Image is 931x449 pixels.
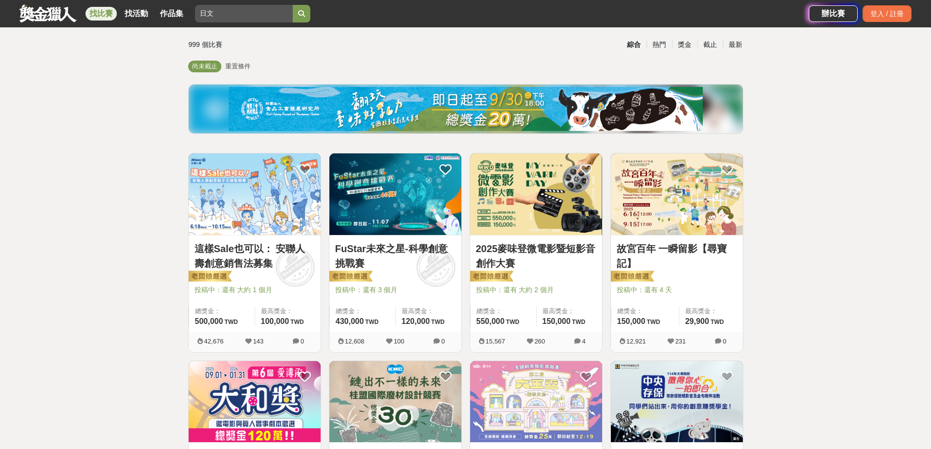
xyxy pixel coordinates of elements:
[647,319,660,325] span: TWD
[261,306,315,316] span: 最高獎金：
[627,338,646,345] span: 12,921
[476,285,596,295] span: 投稿中：還有 大約 2 個月
[431,319,444,325] span: TWD
[723,338,726,345] span: 0
[609,270,654,284] img: 老闆娘嚴選
[195,285,315,295] span: 投稿中：還有 大約 1 個月
[335,241,455,271] a: FuStar未來之星-科學創意挑戰賽
[572,319,585,325] span: TWD
[617,285,737,295] span: 投稿中：還有 4 天
[327,270,372,284] img: 老闆娘嚴選
[470,361,602,443] img: Cover Image
[809,5,858,22] a: 辦比賽
[647,36,672,53] div: 熱門
[685,306,737,316] span: 最高獎金：
[535,338,545,345] span: 260
[225,63,251,70] span: 重置條件
[506,319,519,325] span: TWD
[697,36,723,53] div: 截止
[195,306,249,316] span: 總獎金：
[611,153,743,235] img: Cover Image
[582,338,585,345] span: 4
[335,285,455,295] span: 投稿中：還有 3 個月
[156,7,187,21] a: 作品集
[542,317,571,325] span: 150,000
[204,338,224,345] span: 42,676
[685,317,709,325] span: 29,900
[542,306,596,316] span: 最高獎金：
[336,317,364,325] span: 430,000
[224,319,238,325] span: TWD
[672,36,697,53] div: 獎金
[189,153,321,235] img: Cover Image
[336,306,390,316] span: 總獎金：
[711,319,724,325] span: TWD
[617,306,673,316] span: 總獎金：
[253,338,264,345] span: 143
[189,36,373,53] div: 999 個比賽
[617,317,646,325] span: 150,000
[345,338,365,345] span: 12,608
[476,317,505,325] span: 550,000
[195,241,315,271] a: 這樣Sale也可以： 安聯人壽創意銷售法募集
[402,317,430,325] span: 120,000
[329,361,461,443] img: Cover Image
[86,7,117,21] a: 找比賽
[192,63,217,70] span: 尚未截止
[468,270,513,284] img: 老闆娘嚴選
[365,319,378,325] span: TWD
[329,153,461,235] img: Cover Image
[621,36,647,53] div: 綜合
[195,317,223,325] span: 500,000
[189,361,321,443] img: Cover Image
[476,241,596,271] a: 2025麥味登微電影暨短影音創作大賽
[476,306,530,316] span: 總獎金：
[261,317,289,325] span: 100,000
[617,241,737,271] a: 故宮百年 一瞬留影【尋寶記】
[290,319,303,325] span: TWD
[441,338,445,345] span: 0
[470,153,602,235] img: Cover Image
[394,338,405,345] span: 100
[121,7,152,21] a: 找活動
[229,87,703,131] img: ea6d37ea-8c75-4c97-b408-685919e50f13.jpg
[611,361,743,443] img: Cover Image
[675,338,686,345] span: 231
[301,338,304,345] span: 0
[863,5,911,22] div: 登入 / 註冊
[486,338,505,345] span: 15,567
[402,306,455,316] span: 最高獎金：
[723,36,748,53] div: 最新
[187,270,232,284] img: 老闆娘嚴選
[195,5,293,22] input: 全球自行車設計比賽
